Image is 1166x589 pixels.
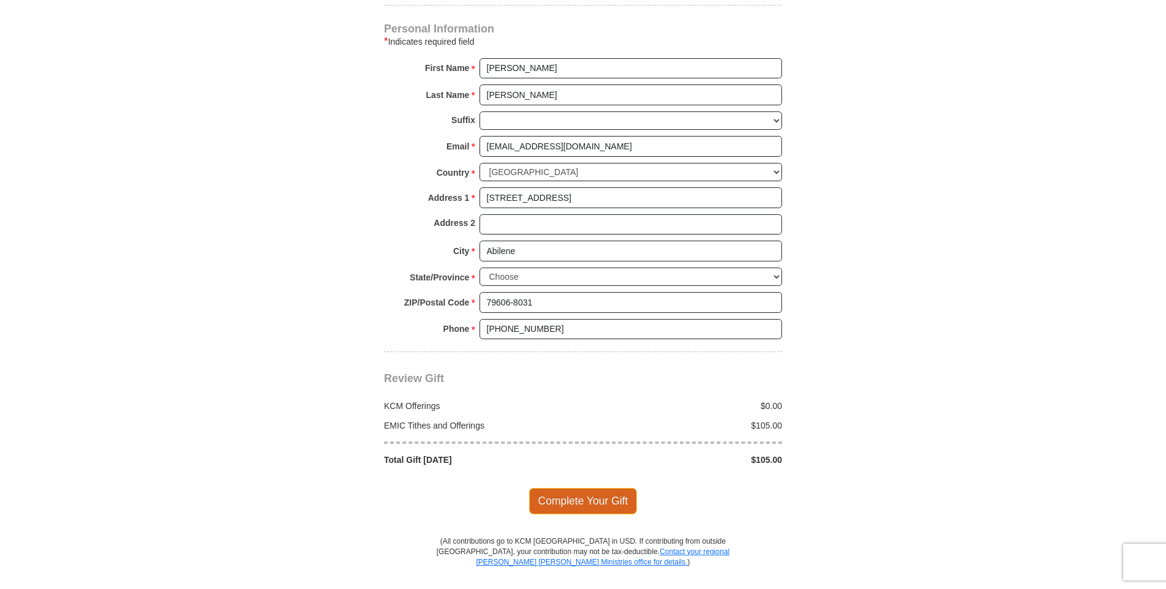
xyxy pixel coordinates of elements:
[476,547,729,566] a: Contact your regional [PERSON_NAME] [PERSON_NAME] Ministries office for details.
[583,419,789,432] div: $105.00
[378,419,584,432] div: EMIC Tithes and Offerings
[384,372,444,385] span: Review Gift
[378,400,584,412] div: KCM Offerings
[583,400,789,412] div: $0.00
[437,164,470,181] strong: Country
[529,488,638,514] span: Complete Your Gift
[404,294,470,311] strong: ZIP/Postal Code
[378,454,584,466] div: Total Gift [DATE]
[446,138,469,155] strong: Email
[384,24,782,34] h4: Personal Information
[451,111,475,129] strong: Suffix
[434,214,475,231] strong: Address 2
[426,86,470,103] strong: Last Name
[453,242,469,260] strong: City
[443,320,470,337] strong: Phone
[428,189,470,206] strong: Address 1
[410,269,469,286] strong: State/Province
[384,34,782,49] div: Indicates required field
[425,59,469,77] strong: First Name
[583,454,789,466] div: $105.00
